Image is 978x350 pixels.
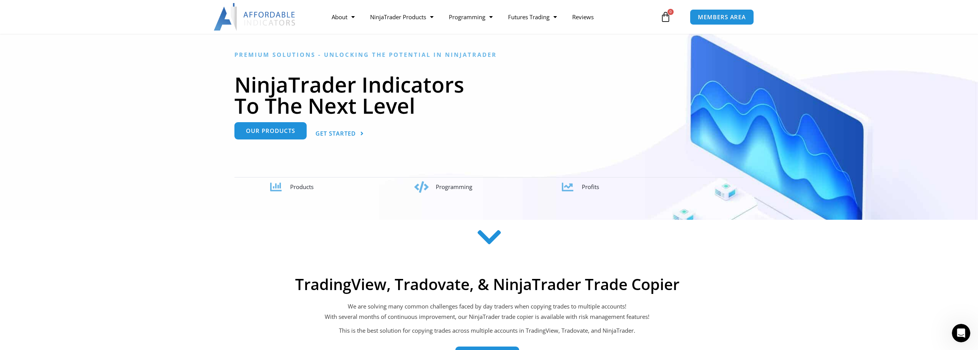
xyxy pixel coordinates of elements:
[241,301,733,323] p: We are solving many common challenges faced by day traders when copying trades to multiple accoun...
[952,324,970,342] iframe: Intercom live chat
[234,74,744,116] h1: NinjaTrader Indicators To The Next Level
[690,9,754,25] a: MEMBERS AREA
[234,51,744,58] h6: Premium Solutions - Unlocking the Potential in NinjaTrader
[290,183,314,191] span: Products
[441,8,500,26] a: Programming
[582,183,599,191] span: Profits
[234,122,307,139] a: Our Products
[324,8,362,26] a: About
[362,8,441,26] a: NinjaTrader Products
[565,8,601,26] a: Reviews
[241,275,733,294] h2: TradingView, Tradovate, & NinjaTrader Trade Copier
[315,125,364,143] a: Get Started
[214,3,296,31] img: LogoAI | Affordable Indicators – NinjaTrader
[246,128,295,134] span: Our Products
[324,8,658,26] nav: Menu
[315,131,356,136] span: Get Started
[241,325,733,336] p: This is the best solution for copying trades across multiple accounts in TradingView, Tradovate, ...
[649,6,682,28] a: 0
[500,8,565,26] a: Futures Trading
[667,9,674,15] span: 0
[698,14,746,20] span: MEMBERS AREA
[436,183,472,191] span: Programming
